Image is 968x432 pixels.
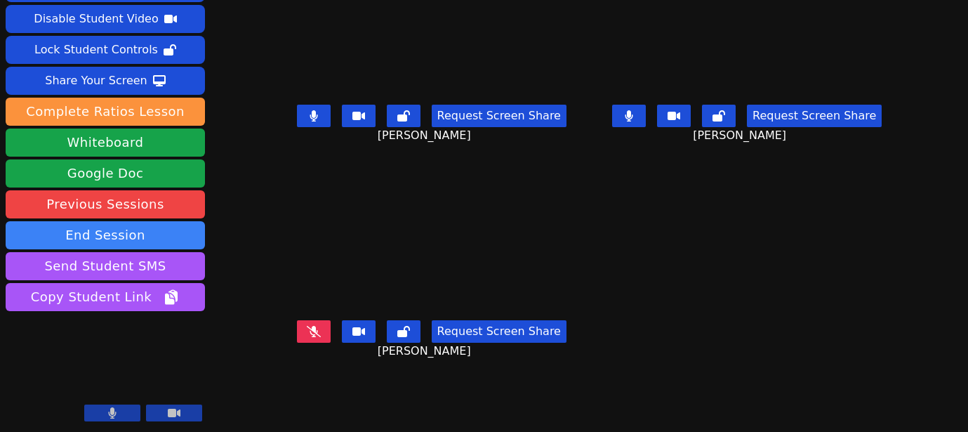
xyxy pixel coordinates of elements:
button: Send Student SMS [6,252,205,280]
button: Request Screen Share [747,105,882,127]
div: Disable Student Video [34,8,158,30]
button: Lock Student Controls [6,36,205,64]
span: [PERSON_NAME] [378,127,475,144]
div: Lock Student Controls [34,39,158,61]
button: Copy Student Link [6,283,205,311]
button: Complete Ratios Lesson [6,98,205,126]
span: [PERSON_NAME] [693,127,790,144]
div: Share Your Screen [45,70,147,92]
a: Google Doc [6,159,205,188]
button: Share Your Screen [6,67,205,95]
button: Whiteboard [6,129,205,157]
span: Copy Student Link [31,287,180,307]
button: Request Screen Share [432,320,566,343]
span: [PERSON_NAME] [378,343,475,360]
button: Disable Student Video [6,5,205,33]
button: Request Screen Share [432,105,566,127]
a: Previous Sessions [6,190,205,218]
button: End Session [6,221,205,249]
